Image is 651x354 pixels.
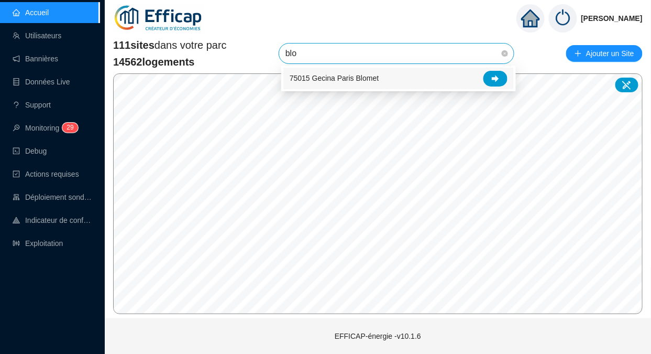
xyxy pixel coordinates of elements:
div: 75015 Gecina Paris Blomet [283,68,514,89]
a: heat-mapIndicateur de confort [13,216,92,224]
span: home [521,9,540,28]
a: databaseDonnées Live [13,78,70,86]
span: EFFICAP-énergie - v10.1.6 [335,332,421,340]
span: plus [575,50,582,57]
span: close-circle [502,50,508,57]
a: monitorMonitoring29 [13,124,75,132]
span: Actions requises [25,170,79,178]
span: 9 [70,124,74,131]
span: Ajouter un Site [586,46,634,61]
span: 75015 Gecina Paris Blomet [290,73,379,84]
span: dans votre parc [113,38,227,52]
a: notificationBannières [13,55,58,63]
a: questionSupport [13,101,51,109]
span: 111 sites [113,39,155,51]
canvas: Map [114,74,643,314]
a: homeAccueil [13,8,49,17]
img: power [549,4,577,33]
a: codeDebug [13,147,47,155]
span: 2 [67,124,70,131]
sup: 29 [62,123,78,133]
a: teamUtilisateurs [13,31,61,40]
a: clusterDéploiement sondes [13,193,92,201]
button: Ajouter un Site [566,45,643,62]
span: 14562 logements [113,55,227,69]
span: check-square [13,170,20,178]
a: slidersExploitation [13,239,63,248]
span: [PERSON_NAME] [581,2,643,35]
